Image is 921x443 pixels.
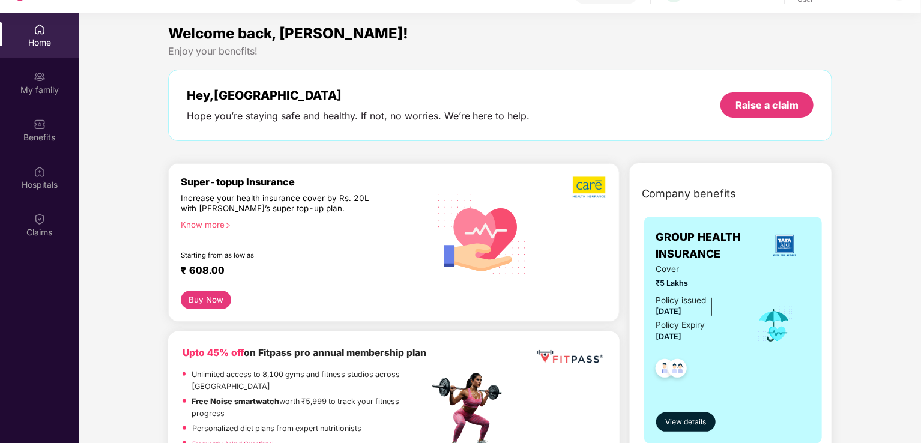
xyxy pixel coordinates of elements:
span: [DATE] [656,332,682,341]
div: Raise a claim [735,98,799,112]
span: Welcome back, [PERSON_NAME]! [168,25,408,42]
strong: Free Noise smartwatch [192,397,280,406]
b: Upto 45% off [183,347,244,358]
img: icon [755,306,794,345]
div: Hey, [GEOGRAPHIC_DATA] [187,88,530,103]
div: Super-topup Insurance [181,176,429,188]
span: ₹5 Lakhs [656,277,738,289]
p: Unlimited access to 8,100 gyms and fitness studios across [GEOGRAPHIC_DATA] [192,369,429,393]
button: Buy Now [181,291,232,309]
p: worth ₹5,999 to track your fitness progress [192,396,429,420]
img: svg+xml;base64,PHN2ZyBpZD0iQ2xhaW0iIHhtbG5zPSJodHRwOi8vd3d3LnczLm9yZy8yMDAwL3N2ZyIgd2lkdGg9IjIwIi... [34,213,46,225]
span: right [225,222,231,229]
img: b5dec4f62d2307b9de63beb79f102df3.png [573,176,607,199]
span: Cover [656,263,738,276]
img: svg+xml;base64,PHN2ZyBpZD0iSG9zcGl0YWxzIiB4bWxucz0iaHR0cDovL3d3dy53My5vcmcvMjAwMC9zdmciIHdpZHRoPS... [34,166,46,178]
div: Know more [181,220,422,228]
img: fppp.png [534,346,605,368]
img: svg+xml;base64,PHN2ZyB3aWR0aD0iMjAiIGhlaWdodD0iMjAiIHZpZXdCb3g9IjAgMCAyMCAyMCIgZmlsbD0ibm9uZSIgeG... [34,71,46,83]
span: Company benefits [642,185,737,202]
img: svg+xml;base64,PHN2ZyBpZD0iSG9tZSIgeG1sbnM9Imh0dHA6Ly93d3cudzMub3JnLzIwMDAvc3ZnIiB3aWR0aD0iMjAiIG... [34,23,46,35]
img: insurerLogo [769,229,801,262]
div: Hope you’re staying safe and healthy. If not, no worries. We’re here to help. [187,110,530,122]
div: Policy issued [656,294,707,307]
img: svg+xml;base64,PHN2ZyB4bWxucz0iaHR0cDovL3d3dy53My5vcmcvMjAwMC9zdmciIHdpZHRoPSI0OC45MTUiIGhlaWdodD... [663,355,692,385]
div: Starting from as low as [181,251,378,259]
img: svg+xml;base64,PHN2ZyB4bWxucz0iaHR0cDovL3d3dy53My5vcmcvMjAwMC9zdmciIHdpZHRoPSI0OC45NDMiIGhlaWdodD... [650,355,680,385]
img: svg+xml;base64,PHN2ZyBpZD0iQmVuZWZpdHMiIHhtbG5zPSJodHRwOi8vd3d3LnczLm9yZy8yMDAwL3N2ZyIgd2lkdGg9Ij... [34,118,46,130]
button: View details [656,412,716,432]
div: Enjoy your benefits! [168,45,833,58]
b: on Fitpass pro annual membership plan [183,347,426,358]
p: Personalized diet plans from expert nutritionists [192,423,361,435]
span: View details [665,417,706,428]
div: Policy Expiry [656,319,705,331]
span: [DATE] [656,307,682,316]
div: ₹ 608.00 [181,264,417,279]
span: GROUP HEALTH INSURANCE [656,229,759,263]
img: svg+xml;base64,PHN2ZyB4bWxucz0iaHR0cDovL3d3dy53My5vcmcvMjAwMC9zdmciIHhtbG5zOnhsaW5rPSJodHRwOi8vd3... [429,179,536,288]
div: Increase your health insurance cover by Rs. 20L with [PERSON_NAME]’s super top-up plan. [181,193,378,215]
